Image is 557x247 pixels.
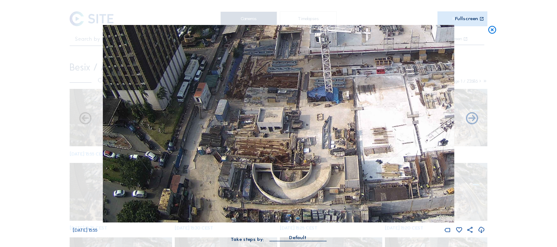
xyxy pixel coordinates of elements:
[269,234,326,241] div: Default
[103,25,454,222] img: Image
[455,16,478,21] div: Fullscreen
[465,112,479,126] i: Back
[78,112,92,126] i: Forward
[289,234,307,242] div: Default
[73,227,97,233] span: [DATE] 15:55
[231,237,264,242] div: Take steps by:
